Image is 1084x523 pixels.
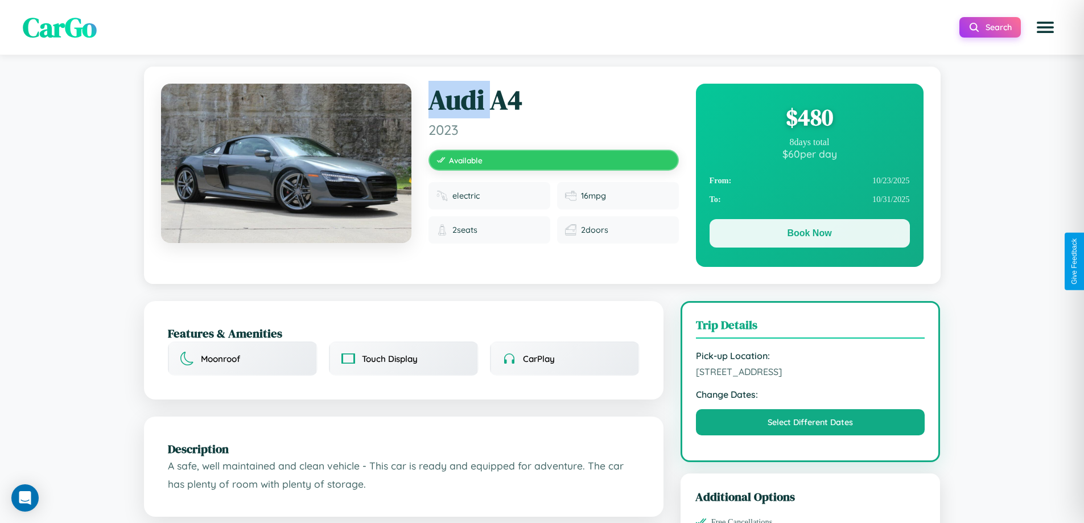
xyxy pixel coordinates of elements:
span: CarPlay [523,353,555,364]
div: 8 days total [710,137,910,147]
span: electric [452,191,480,201]
img: Fuel efficiency [565,190,576,201]
div: $ 480 [710,102,910,133]
img: Audi A4 2023 [161,84,411,243]
p: A safe, well maintained and clean vehicle - This car is ready and equipped for adventure. The car... [168,457,640,493]
span: 16 mpg [581,191,606,201]
span: [STREET_ADDRESS] [696,366,925,377]
div: 10 / 23 / 2025 [710,171,910,190]
span: 2 seats [452,225,477,235]
div: $ 60 per day [710,147,910,160]
strong: Pick-up Location: [696,350,925,361]
strong: Change Dates: [696,389,925,400]
span: 2023 [428,121,679,138]
h1: Audi A4 [428,84,679,117]
h3: Additional Options [695,488,926,505]
span: 2 doors [581,225,608,235]
img: Doors [565,224,576,236]
button: Book Now [710,219,910,248]
h2: Description [168,440,640,457]
strong: From: [710,176,732,186]
span: Search [986,22,1012,32]
img: Seats [436,224,448,236]
button: Select Different Dates [696,409,925,435]
div: 10 / 31 / 2025 [710,190,910,209]
div: Open Intercom Messenger [11,484,39,512]
h3: Trip Details [696,316,925,339]
strong: To: [710,195,721,204]
div: Give Feedback [1070,238,1078,285]
span: Moonroof [201,353,240,364]
button: Open menu [1029,11,1061,43]
span: Available [449,155,483,165]
button: Search [959,17,1021,38]
span: Touch Display [362,353,418,364]
img: Fuel type [436,190,448,201]
h2: Features & Amenities [168,325,640,341]
span: CarGo [23,9,97,46]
